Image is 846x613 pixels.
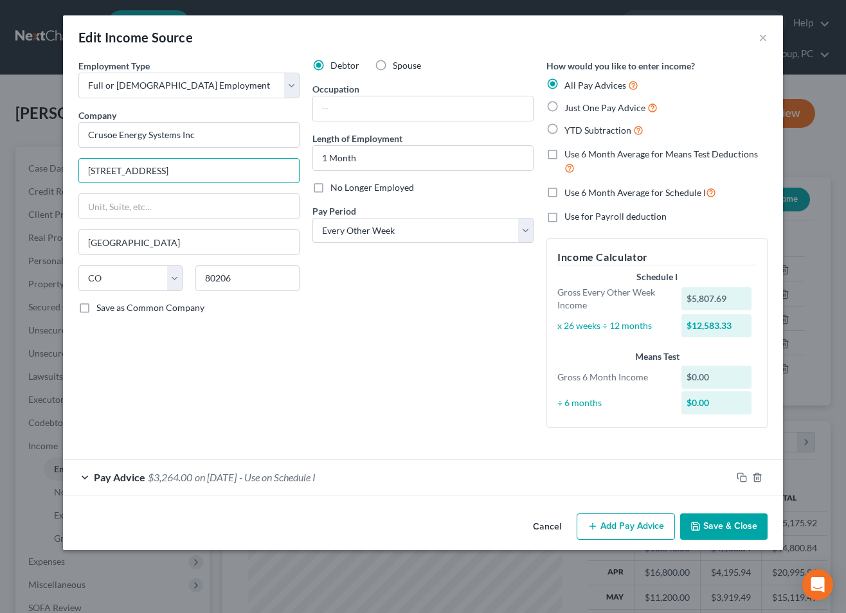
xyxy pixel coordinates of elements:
input: -- [313,96,533,121]
span: Use 6 Month Average for Schedule I [564,187,706,198]
span: Pay Advice [94,471,145,483]
input: Enter zip... [195,265,300,291]
span: YTD Subtraction [564,125,631,136]
div: Gross Every Other Week Income [551,286,675,312]
span: Save as Common Company [96,302,204,313]
span: Employment Type [78,60,150,71]
div: $5,807.69 [681,287,752,310]
div: Open Intercom Messenger [802,569,833,600]
span: No Longer Employed [330,182,414,193]
input: Enter address... [79,159,299,183]
span: - Use on Schedule I [239,471,316,483]
span: on [DATE] [195,471,237,483]
label: Length of Employment [312,132,402,145]
div: x 26 weeks ÷ 12 months [551,319,675,332]
label: How would you like to enter income? [546,59,695,73]
span: Use 6 Month Average for Means Test Deductions [564,148,758,159]
button: Save & Close [680,513,768,540]
div: Edit Income Source [78,28,193,46]
input: Search company by name... [78,122,300,148]
span: All Pay Advices [564,80,626,91]
input: Enter city... [79,230,299,254]
input: Unit, Suite, etc... [79,194,299,218]
span: Spouse [393,60,421,71]
button: Cancel [523,515,571,540]
span: Use for Payroll deduction [564,211,667,222]
span: Pay Period [312,206,356,217]
div: $0.00 [681,366,752,389]
div: $12,583.33 [681,314,752,337]
div: ÷ 6 months [551,396,675,409]
div: Gross 6 Month Income [551,371,675,384]
span: Just One Pay Advice [564,102,645,113]
input: ex: 2 years [313,146,533,170]
span: $3,264.00 [148,471,192,483]
h5: Income Calculator [557,249,757,265]
label: Occupation [312,82,359,96]
button: Add Pay Advice [577,513,675,540]
span: Company [78,110,116,121]
div: Means Test [557,350,757,363]
div: Schedule I [557,271,757,283]
span: Debtor [330,60,359,71]
div: $0.00 [681,391,752,414]
button: × [759,30,768,45]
